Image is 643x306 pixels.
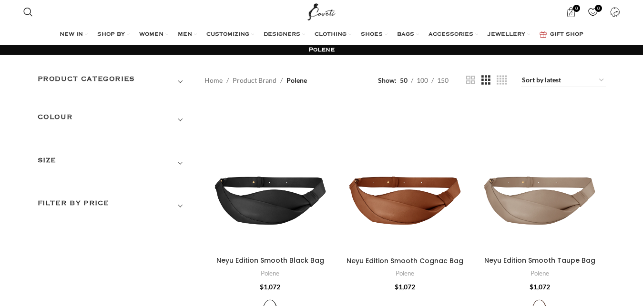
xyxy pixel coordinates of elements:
span: WOMEN [139,31,163,39]
a: DESIGNERS [264,25,305,44]
span: $ [260,283,264,291]
span: SHOES [361,31,383,39]
span: 0 [573,5,580,12]
span: $ [395,283,398,291]
bdi: 1,072 [530,283,550,291]
a: WOMEN [139,25,168,44]
a: MEN [178,25,197,44]
a: Neyu Edition Smooth Cognac Bag [347,256,463,266]
span: DESIGNERS [264,31,300,39]
a: Polene [531,269,549,278]
div: Main navigation [19,25,625,44]
a: Neyu Edition Smooth Taupe Bag [474,101,606,252]
h3: Filter by price [38,198,190,214]
a: Polene [396,269,414,278]
a: GIFT SHOP [540,25,583,44]
span: $ [530,283,533,291]
img: GiftBag [540,31,547,38]
h3: COLOUR [38,112,190,128]
span: 0 [595,5,602,12]
bdi: 1,072 [260,283,280,291]
span: CUSTOMIZING [206,31,249,39]
a: SHOES [361,25,388,44]
a: CUSTOMIZING [206,25,254,44]
a: Search [19,2,38,21]
a: BAGS [397,25,419,44]
span: NEW IN [60,31,83,39]
bdi: 1,072 [395,283,415,291]
a: Neyu Edition Smooth Cognac Bag [339,101,471,252]
a: Site logo [306,7,337,15]
a: Neyu Edition Smooth Black Bag [216,256,324,265]
a: JEWELLERY [488,25,530,44]
span: JEWELLERY [488,31,525,39]
a: 0 [583,2,602,21]
a: CLOTHING [315,25,351,44]
a: SHOP BY [97,25,130,44]
span: SHOP BY [97,31,125,39]
span: CLOTHING [315,31,347,39]
span: BAGS [397,31,414,39]
a: ACCESSORIES [429,25,478,44]
span: ACCESSORIES [429,31,473,39]
a: 0 [561,2,581,21]
h3: Product categories [38,74,190,90]
a: Neyu Edition Smooth Black Bag [204,101,337,252]
div: My Wishlist [583,2,602,21]
span: GIFT SHOP [550,31,583,39]
a: Neyu Edition Smooth Taupe Bag [484,256,595,265]
a: Polene [261,269,279,278]
a: NEW IN [60,25,88,44]
span: MEN [178,31,192,39]
h3: SIZE [38,155,190,171]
